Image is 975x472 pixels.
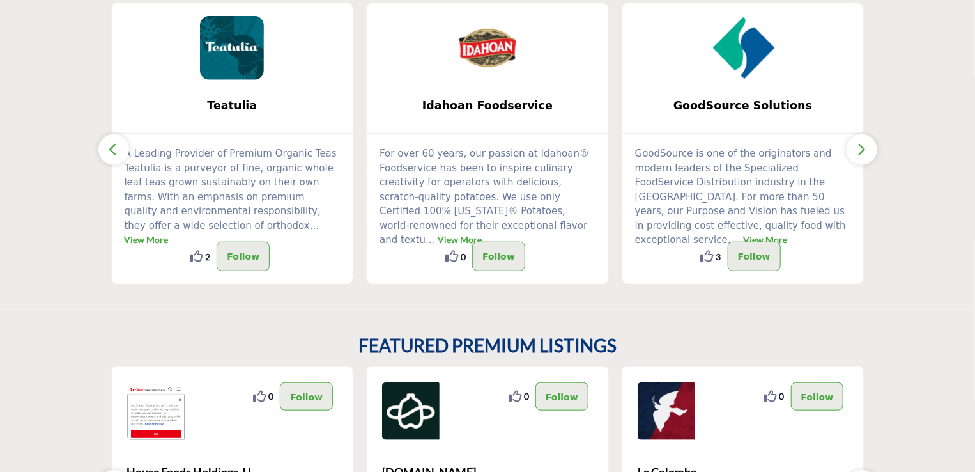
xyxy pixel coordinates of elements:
button: Follow [472,242,525,271]
span: GoodSource Solutions [641,97,845,114]
span: 0 [524,389,529,403]
img: La Colombe [638,382,695,440]
p: Follow [801,389,834,404]
button: Follow [728,242,781,271]
span: 2 [205,250,210,264]
b: Teatulia [131,89,334,123]
button: Follow [217,242,270,271]
img: GoodSource Solutions [711,16,775,80]
p: Follow [546,389,578,404]
h2: FEATURED PREMIUM LISTINGS [358,335,617,357]
a: GoodSource Solutions [622,89,864,123]
a: Idahoan Foodservice [367,89,608,123]
span: ... [426,234,434,246]
span: ... [310,220,319,232]
span: ... [731,234,740,246]
a: View More [743,234,787,245]
a: View More [438,234,482,245]
p: Follow [227,249,259,264]
b: Idahoan Foodservice [386,89,589,123]
button: Follow [280,382,333,411]
img: Teatulia [200,16,264,80]
span: Teatulia [131,97,334,114]
p: Follow [738,249,771,264]
img: Topanga.io [382,382,440,440]
span: 0 [779,389,785,403]
p: Follow [290,389,323,404]
img: Idahoan Foodservice [456,16,519,80]
span: 3 [716,250,721,264]
p: Follow [482,249,515,264]
a: Teatulia [112,89,353,123]
button: Follow [791,382,844,411]
button: Follow [535,382,588,411]
span: 0 [461,250,466,264]
b: GoodSource Solutions [641,89,845,123]
span: 0 [268,389,273,403]
p: For over 60 years, our passion at Idahoan® Foodservice has been to inspire culinary creativity fo... [380,146,595,248]
p: GoodSource is one of the originators and modern leaders of the Specialized FoodService Distributi... [635,146,851,248]
a: View More [125,234,169,245]
span: Idahoan Foodservice [386,97,589,114]
img: House Foods Holdings, USA Inc [127,382,185,440]
p: A Leading Provider of Premium Organic Teas Teatulia is a purveyor of fine, organic whole leaf tea... [125,146,341,248]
